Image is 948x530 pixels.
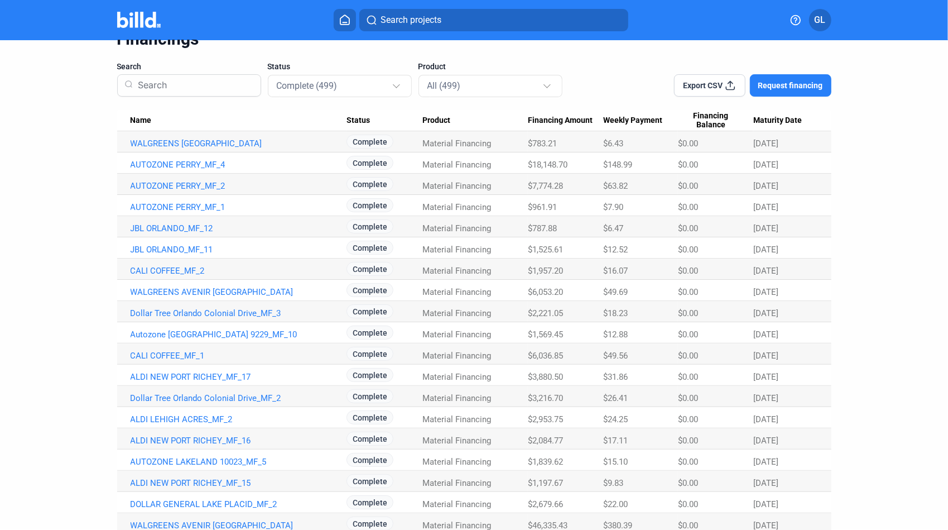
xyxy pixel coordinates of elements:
[678,111,743,130] span: Financing Balance
[753,116,817,126] div: Maturity Date
[131,116,347,126] div: Name
[422,436,491,446] span: Material Financing
[347,198,393,212] span: Complete
[422,116,450,126] span: Product
[131,436,347,446] a: ALDI NEW PORT RICHEY_MF_16
[381,13,441,27] span: Search projects
[347,389,393,403] span: Complete
[603,436,628,446] span: $17.11
[753,245,778,255] span: [DATE]
[528,351,563,361] span: $6,036.85
[528,499,563,509] span: $2,679.66
[131,414,347,424] a: ALDI LEHIGH ACRES_MF_2
[131,308,347,318] a: Dollar Tree Orlando Colonial Drive_MF_3
[815,13,826,27] span: GL
[678,223,698,233] span: $0.00
[131,330,347,340] a: Autozone [GEOGRAPHIC_DATA] 9229_MF_10
[347,495,393,509] span: Complete
[268,61,291,72] span: Status
[753,308,778,318] span: [DATE]
[753,139,778,149] span: [DATE]
[131,457,347,467] a: AUTOZONE LAKELAND 10023_MF_5
[528,457,563,467] span: $1,839.62
[422,393,491,403] span: Material Financing
[422,266,491,276] span: Material Financing
[347,326,393,340] span: Complete
[603,308,628,318] span: $18.23
[131,393,347,403] a: Dollar Tree Orlando Colonial Drive_MF_2
[603,499,628,509] span: $22.00
[528,266,563,276] span: $1,957.20
[603,245,628,255] span: $12.52
[347,262,393,276] span: Complete
[347,135,393,149] span: Complete
[347,410,393,424] span: Complete
[422,223,491,233] span: Material Financing
[603,330,628,340] span: $12.88
[678,393,698,403] span: $0.00
[753,478,778,488] span: [DATE]
[603,457,628,467] span: $15.10
[753,393,778,403] span: [DATE]
[347,347,393,361] span: Complete
[422,116,528,126] div: Product
[528,372,563,382] span: $3,880.50
[347,241,393,255] span: Complete
[528,160,567,170] span: $18,148.70
[528,414,563,424] span: $2,953.75
[674,74,745,97] button: Export CSV
[422,414,491,424] span: Material Financing
[528,308,563,318] span: $2,221.05
[427,80,461,91] mat-select-trigger: All (499)
[528,330,563,340] span: $1,569.45
[603,181,628,191] span: $63.82
[678,308,698,318] span: $0.00
[528,436,563,446] span: $2,084.77
[131,139,347,149] a: WALGREENS [GEOGRAPHIC_DATA]
[603,139,623,149] span: $6.43
[131,266,347,276] a: CALI COFFEE_MF_2
[117,61,142,72] span: Search
[117,12,161,28] img: Billd Company Logo
[750,74,831,97] button: Request financing
[347,368,393,382] span: Complete
[347,304,393,318] span: Complete
[422,351,491,361] span: Material Financing
[131,116,152,126] span: Name
[753,116,802,126] span: Maturity Date
[603,414,628,424] span: $24.25
[753,181,778,191] span: [DATE]
[678,457,698,467] span: $0.00
[422,160,491,170] span: Material Financing
[131,223,347,233] a: JBL ORLANDO_MF_12
[678,202,698,212] span: $0.00
[528,116,603,126] div: Financing Amount
[678,330,698,340] span: $0.00
[753,160,778,170] span: [DATE]
[603,478,623,488] span: $9.83
[753,457,778,467] span: [DATE]
[678,287,698,297] span: $0.00
[422,330,491,340] span: Material Financing
[753,266,778,276] span: [DATE]
[422,245,491,255] span: Material Financing
[528,116,593,126] span: Financing Amount
[131,287,347,297] a: WALGREENS AVENIR [GEOGRAPHIC_DATA]
[603,223,623,233] span: $6.47
[347,116,370,126] span: Status
[603,116,662,126] span: Weekly Payment
[528,478,563,488] span: $1,197.67
[603,287,628,297] span: $49.69
[131,202,347,212] a: AUTOZONE PERRY_MF_1
[678,111,753,130] div: Financing Balance
[422,202,491,212] span: Material Financing
[528,223,557,233] span: $787.88
[603,372,628,382] span: $31.86
[347,453,393,467] span: Complete
[347,116,422,126] div: Status
[131,478,347,488] a: ALDI NEW PORT RICHEY_MF_15
[603,266,628,276] span: $16.07
[678,436,698,446] span: $0.00
[809,9,831,31] button: GL
[753,499,778,509] span: [DATE]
